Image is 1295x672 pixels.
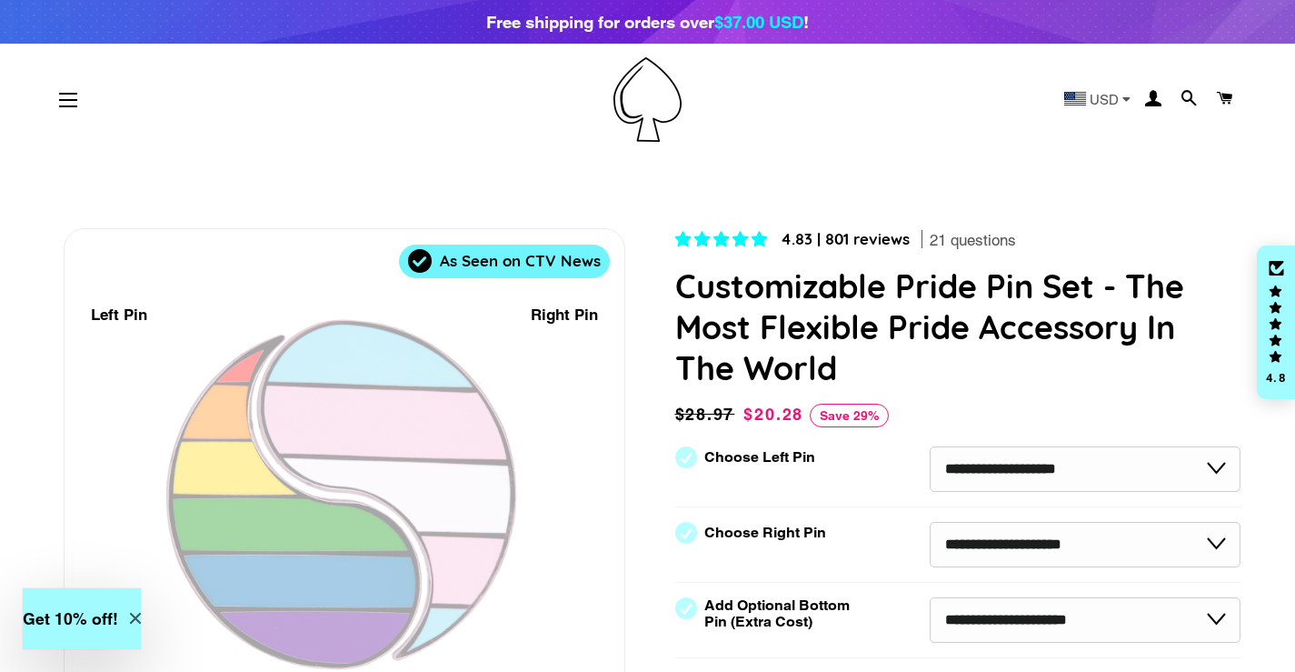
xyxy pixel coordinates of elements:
span: 4.83 | 801 reviews [781,229,910,248]
label: Choose Right Pin [704,525,826,541]
div: 4.8 [1265,372,1287,384]
span: $28.97 [675,402,740,427]
div: Free shipping for orders over ! [486,9,809,35]
label: Add Optional Bottom Pin (Extra Cost) [704,597,857,630]
h1: Customizable Pride Pin Set - The Most Flexible Pride Accessory In The World [675,266,1241,388]
span: $20.28 [743,405,803,424]
span: Save 29% [810,404,889,427]
span: 4.83 stars [675,230,772,248]
div: Right Pin [531,303,598,327]
span: $37.00 USD [714,12,803,32]
img: Pin-Ace [613,57,682,142]
span: 21 questions [930,230,1016,252]
span: USD [1090,93,1119,106]
div: Click to open Judge.me floating reviews tab [1257,246,1295,400]
label: Choose Left Pin [704,449,815,466]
